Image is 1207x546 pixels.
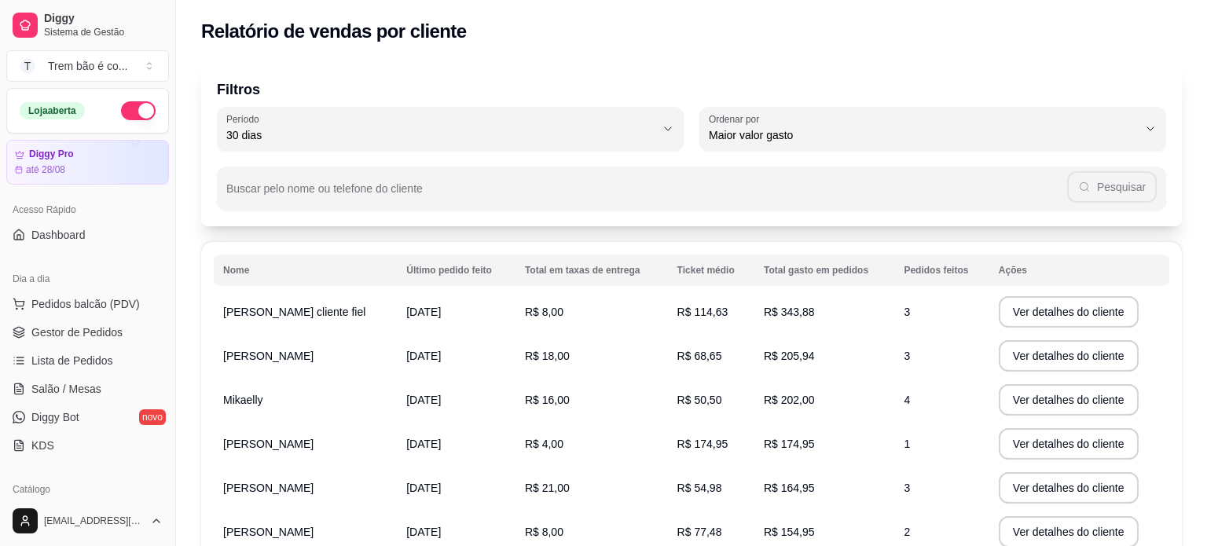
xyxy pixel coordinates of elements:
[226,112,264,126] label: Período
[764,350,815,362] span: R$ 205,94
[406,306,441,318] span: [DATE]
[31,381,101,397] span: Salão / Mesas
[226,127,655,143] span: 30 dias
[677,306,728,318] span: R$ 114,63
[515,255,668,286] th: Total em taxas de entrega
[6,376,169,401] a: Salão / Mesas
[904,350,910,362] span: 3
[677,438,728,450] span: R$ 174,95
[677,526,722,538] span: R$ 77,48
[223,526,314,538] span: [PERSON_NAME]
[894,255,989,286] th: Pedidos feitos
[406,482,441,494] span: [DATE]
[406,394,441,406] span: [DATE]
[44,515,144,527] span: [EMAIL_ADDRESS][DOMAIN_NAME]
[217,107,684,151] button: Período30 dias
[668,255,754,286] th: Ticket médio
[525,306,563,318] span: R$ 8,00
[31,409,79,425] span: Diggy Bot
[406,350,441,362] span: [DATE]
[677,482,722,494] span: R$ 54,98
[525,526,563,538] span: R$ 8,00
[904,438,910,450] span: 1
[406,438,441,450] span: [DATE]
[764,482,815,494] span: R$ 164,95
[20,58,35,74] span: T
[44,12,163,26] span: Diggy
[999,384,1139,416] button: Ver detalhes do cliente
[6,433,169,458] a: KDS
[31,438,54,453] span: KDS
[397,255,515,286] th: Último pedido feito
[201,19,467,44] h2: Relatório de vendas por cliente
[48,58,127,74] div: Trem bão é co ...
[29,148,74,160] article: Diggy Pro
[214,255,397,286] th: Nome
[904,394,910,406] span: 4
[217,79,1166,101] p: Filtros
[764,438,815,450] span: R$ 174,95
[31,227,86,243] span: Dashboard
[999,340,1139,372] button: Ver detalhes do cliente
[26,163,65,176] article: até 28/08
[223,438,314,450] span: [PERSON_NAME]
[44,26,163,38] span: Sistema de Gestão
[6,348,169,373] a: Lista de Pedidos
[226,187,1067,203] input: Buscar pelo nome ou telefone do cliente
[406,526,441,538] span: [DATE]
[999,296,1139,328] button: Ver detalhes do cliente
[6,222,169,247] a: Dashboard
[709,127,1138,143] span: Maior valor gasto
[525,350,570,362] span: R$ 18,00
[999,428,1139,460] button: Ver detalhes do cliente
[989,255,1169,286] th: Ações
[223,306,365,318] span: [PERSON_NAME] cliente fiel
[754,255,894,286] th: Total gasto em pedidos
[6,6,169,44] a: DiggySistema de Gestão
[764,394,815,406] span: R$ 202,00
[525,438,563,450] span: R$ 4,00
[20,102,85,119] div: Loja aberta
[223,350,314,362] span: [PERSON_NAME]
[6,50,169,82] button: Select a team
[121,101,156,120] button: Alterar Status
[6,477,169,502] div: Catálogo
[709,112,765,126] label: Ordenar por
[31,353,113,368] span: Lista de Pedidos
[764,306,815,318] span: R$ 343,88
[764,526,815,538] span: R$ 154,95
[525,482,570,494] span: R$ 21,00
[6,291,169,317] button: Pedidos balcão (PDV)
[223,482,314,494] span: [PERSON_NAME]
[525,394,570,406] span: R$ 16,00
[6,502,169,540] button: [EMAIL_ADDRESS][DOMAIN_NAME]
[6,197,169,222] div: Acesso Rápido
[677,394,722,406] span: R$ 50,50
[6,405,169,430] a: Diggy Botnovo
[904,526,910,538] span: 2
[904,482,910,494] span: 3
[6,266,169,291] div: Dia a dia
[31,324,123,340] span: Gestor de Pedidos
[699,107,1166,151] button: Ordenar porMaior valor gasto
[904,306,910,318] span: 3
[677,350,722,362] span: R$ 68,65
[31,296,140,312] span: Pedidos balcão (PDV)
[6,140,169,185] a: Diggy Proaté 28/08
[999,472,1139,504] button: Ver detalhes do cliente
[223,394,263,406] span: Mikaelly
[6,320,169,345] a: Gestor de Pedidos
